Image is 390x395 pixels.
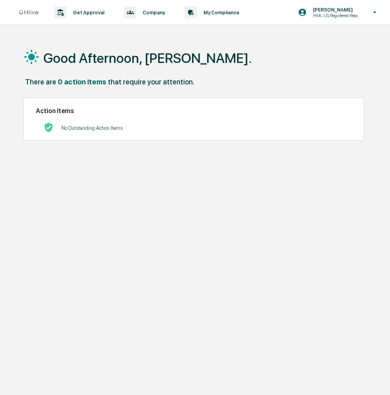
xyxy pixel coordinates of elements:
[61,125,123,131] p: No Outstanding Action Items
[43,50,252,66] h1: Good Afternoon, [PERSON_NAME].
[307,13,362,18] p: HML US Registered Reps
[25,78,56,86] div: There are
[307,7,362,13] p: [PERSON_NAME]
[36,107,352,115] h2: Action Items
[19,10,38,15] img: logo
[58,78,106,86] div: 0 action items
[44,123,53,132] img: No Actions logo
[108,78,194,86] div: that require your attention.
[197,10,243,16] p: My Compliance
[136,10,169,16] p: Company
[67,10,108,16] p: Get Approval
